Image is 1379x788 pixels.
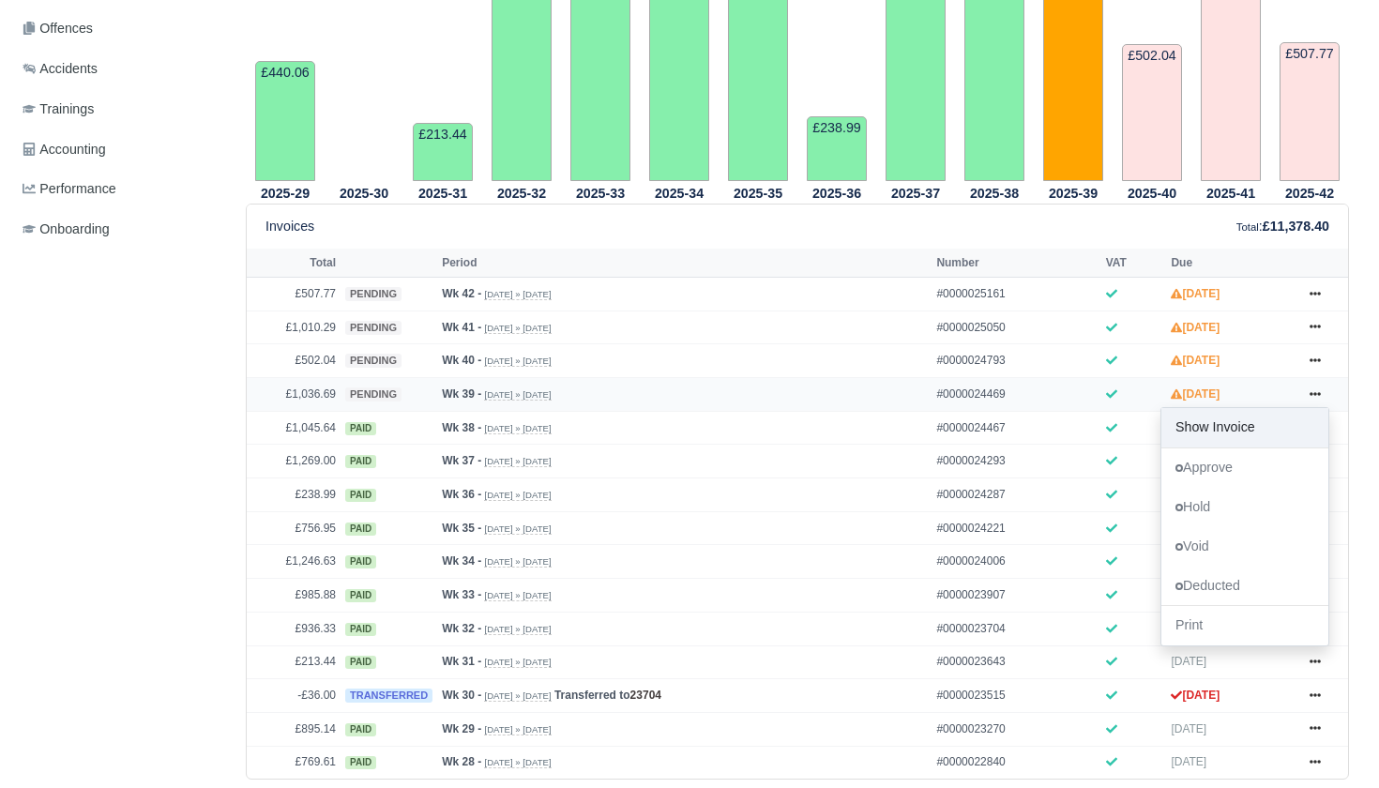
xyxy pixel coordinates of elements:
td: £440.06 [255,61,315,181]
span: [DATE] [1171,655,1206,668]
span: Offences [23,18,93,39]
strong: Wk 30 - [442,689,481,702]
span: Trainings [23,98,94,120]
span: paid [345,656,376,669]
th: 2025-33 [561,182,640,205]
a: Deducted [1161,567,1328,606]
a: Void [1161,527,1328,567]
strong: Wk 36 - [442,488,481,501]
small: [DATE] » [DATE] [484,757,551,768]
strong: [DATE] [1171,387,1220,401]
td: #0000023907 [932,579,1100,613]
span: pending [345,354,402,368]
small: [DATE] » [DATE] [484,356,551,367]
iframe: Chat Widget [1285,698,1379,788]
td: £756.95 [247,511,341,545]
a: 23704 [630,689,661,702]
th: 2025-35 [719,182,797,205]
td: £502.04 [1122,44,1182,181]
td: #0000024287 [932,478,1100,512]
th: 2025-34 [640,182,719,205]
td: £502.04 [247,344,341,378]
a: Trainings [15,91,223,128]
span: transferred [345,689,432,703]
td: £213.44 [247,645,341,679]
strong: [DATE] [1171,287,1220,300]
small: [DATE] » [DATE] [484,289,551,300]
span: paid [345,555,376,568]
th: Total [247,249,341,277]
strong: Wk 42 - [442,287,481,300]
td: £985.88 [247,579,341,613]
strong: Wk 29 - [442,722,481,735]
small: [DATE] » [DATE] [484,556,551,568]
span: pending [345,387,402,402]
td: £1,010.29 [247,311,341,344]
td: £1,036.69 [247,378,341,412]
small: [DATE] » [DATE] [484,490,551,501]
span: paid [345,723,376,736]
small: [DATE] » [DATE] [484,323,551,334]
th: 2025-29 [246,182,325,205]
a: Show Invoice [1161,408,1328,447]
th: Number [932,249,1100,277]
a: Onboarding [15,211,223,248]
strong: Wk 39 - [442,387,481,401]
span: paid [345,589,376,602]
td: £507.77 [1280,42,1340,181]
span: pending [345,287,402,301]
span: paid [345,523,376,536]
strong: Wk 38 - [442,421,481,434]
small: [DATE] » [DATE] [484,690,551,702]
strong: Wk 31 - [442,655,481,668]
td: #0000022840 [932,746,1100,779]
span: [DATE] [1171,722,1206,735]
td: #0000023704 [932,612,1100,645]
small: [DATE] » [DATE] [484,389,551,401]
strong: £11,378.40 [1263,219,1329,234]
td: £1,269.00 [247,445,341,478]
td: #0000024793 [932,344,1100,378]
td: #0000024467 [932,411,1100,445]
th: 2025-31 [403,182,482,205]
span: pending [345,321,402,335]
strong: Wk 32 - [442,622,481,635]
span: paid [345,489,376,502]
td: #0000025050 [932,311,1100,344]
span: Performance [23,178,116,200]
span: Onboarding [23,219,110,240]
a: Performance [15,171,223,207]
a: Offences [15,10,223,47]
td: £895.14 [247,712,341,746]
a: Hold [1161,488,1328,527]
span: paid [345,422,376,435]
strong: Wk 37 - [442,454,481,467]
td: #0000023515 [932,679,1100,713]
th: 2025-40 [1113,182,1191,205]
small: [DATE] » [DATE] [484,523,551,535]
span: paid [345,623,376,636]
th: Due [1166,249,1292,277]
td: -£36.00 [247,679,341,713]
th: 2025-42 [1270,182,1349,205]
th: 2025-36 [797,182,876,205]
th: 2025-38 [955,182,1034,205]
strong: Wk 28 - [442,755,481,768]
td: #0000025161 [932,278,1100,311]
td: £936.33 [247,612,341,645]
th: 2025-39 [1034,182,1113,205]
strong: Wk 40 - [442,354,481,367]
td: £213.44 [413,123,473,181]
td: #0000024221 [932,511,1100,545]
td: #0000024469 [932,378,1100,412]
th: 2025-41 [1191,182,1270,205]
td: #0000023643 [932,645,1100,679]
strong: Wk 34 - [442,554,481,568]
strong: Wk 33 - [442,588,481,601]
div: : [1236,216,1329,237]
td: £1,045.64 [247,411,341,445]
th: Period [437,249,932,277]
th: 2025-32 [482,182,561,205]
a: Approve [1161,448,1328,488]
th: 2025-37 [876,182,955,205]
